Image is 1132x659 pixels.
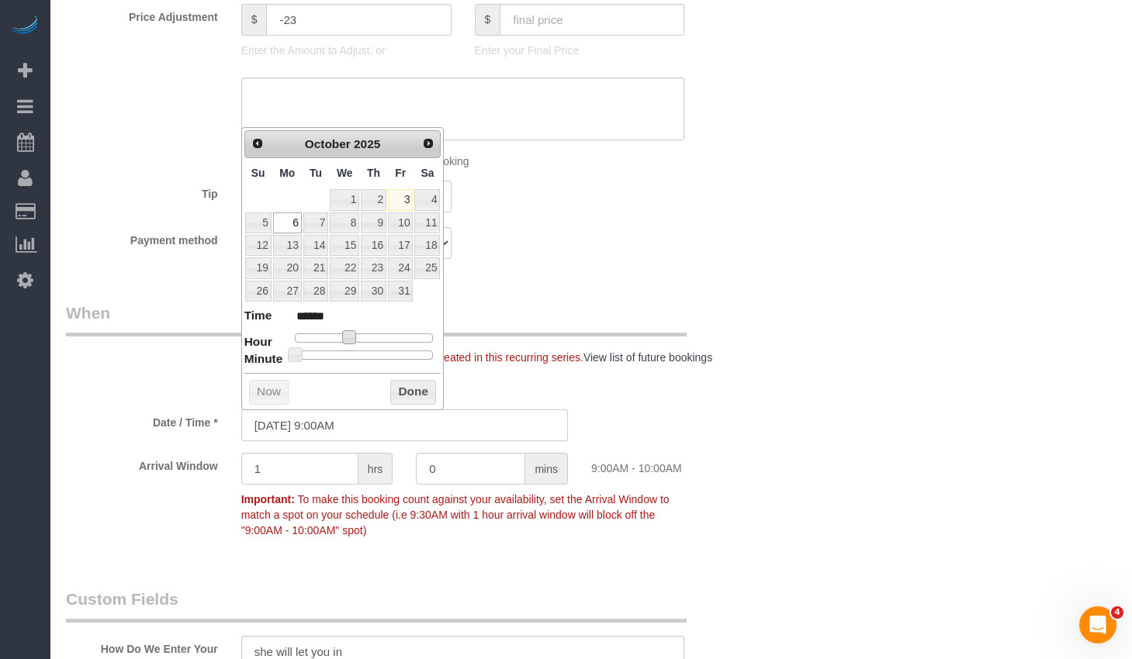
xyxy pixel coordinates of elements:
[361,212,386,233] a: 9
[305,137,351,150] span: October
[354,137,380,150] span: 2025
[475,43,685,58] p: Enter your Final Price
[330,235,359,256] a: 15
[244,333,272,353] dt: Hour
[395,167,406,179] span: Friday
[9,16,40,37] img: Automaid Logo
[388,212,413,233] a: 10
[54,453,230,474] label: Arrival Window
[273,212,302,233] a: 6
[1079,606,1116,643] iframe: Intercom live chat
[245,212,272,233] a: 5
[414,257,440,278] a: 25
[273,281,302,302] a: 27
[421,167,434,179] span: Saturday
[54,4,230,25] label: Price Adjustment
[388,235,413,256] a: 17
[475,4,500,36] span: $
[361,189,386,210] a: 2
[388,281,413,302] a: 31
[303,235,328,256] a: 14
[525,453,568,485] span: mins
[361,257,386,278] a: 23
[422,137,434,150] span: Next
[244,307,272,326] dt: Time
[500,4,684,36] input: final price
[54,181,230,202] label: Tip
[583,351,712,364] a: View list of future bookings
[388,257,413,278] a: 24
[330,212,359,233] a: 8
[330,257,359,278] a: 22
[367,167,380,179] span: Thursday
[580,453,755,476] div: 9:00AM - 10:00AM
[337,167,353,179] span: Wednesday
[417,133,439,154] a: Next
[244,350,283,370] dt: Minute
[241,493,670,537] span: To make this booking count against your availability, set the Arrival Window to match a spot on y...
[66,588,687,623] legend: Custom Fields
[245,281,272,302] a: 26
[361,235,386,256] a: 16
[414,189,440,210] a: 4
[54,227,230,248] label: Payment method
[414,212,440,233] a: 11
[303,281,328,302] a: 28
[1111,606,1123,619] span: 4
[358,453,393,485] span: hrs
[251,137,264,150] span: Prev
[245,257,272,278] a: 19
[230,350,755,365] div: There are already future bookings created in this recurring series.
[241,4,267,36] span: $
[249,380,289,405] button: Now
[241,43,452,58] p: Enter the Amount to Adjust, or
[303,257,328,278] a: 21
[310,167,322,179] span: Tuesday
[241,493,295,505] strong: Important:
[241,409,568,441] input: MM/DD/YYYY HH:MM
[251,167,265,179] span: Sunday
[361,281,386,302] a: 30
[279,167,295,179] span: Monday
[247,133,268,154] a: Prev
[414,235,440,256] a: 18
[388,189,413,210] a: 3
[330,281,359,302] a: 29
[66,302,687,336] legend: When
[273,235,302,256] a: 13
[245,235,272,256] a: 12
[303,212,328,233] a: 7
[273,257,302,278] a: 20
[54,409,230,430] label: Date / Time *
[330,189,359,210] a: 1
[390,380,436,405] button: Done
